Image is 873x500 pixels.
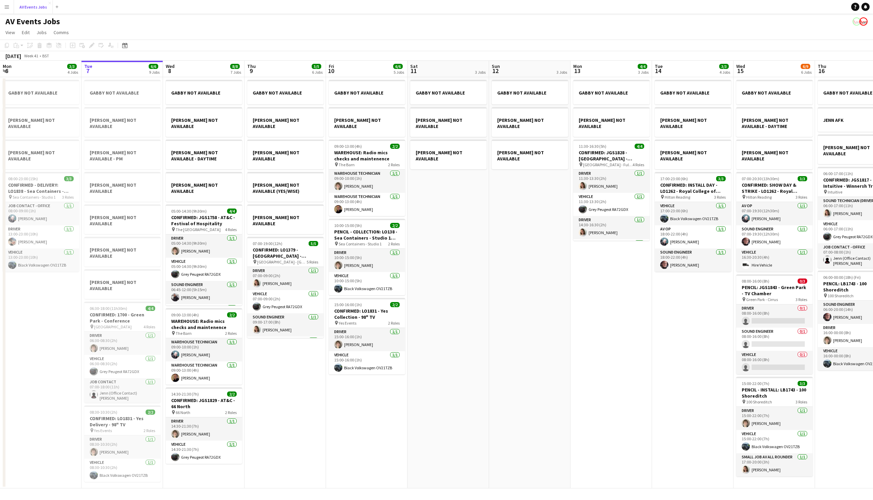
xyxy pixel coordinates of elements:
[655,90,731,96] h3: GABBY NOT AVAILABLE
[329,298,405,374] div: 15:00-16:00 (1h)2/2CONFIRMED: LO1831 - Yes Collection - 98" TV Yes Events2 RolesDriver1/115:00-16...
[655,117,731,129] h3: [PERSON_NAME] NOT AVAILABLE
[329,351,405,374] app-card-role: Vehicle1/115:00-16:00 (1h)Black Volkswagen OV21TZB
[166,90,242,96] h3: GABBY NOT AVAILABLE
[51,28,72,37] a: Comms
[329,149,405,162] h3: WAREHOUSE: Radio mics checks and maintenence
[736,274,813,374] app-job-card: 08:00-16:00 (8h)0/3PENCIL: JGS1843 - Green Park - TV Chamber Green Park - Cirrus3 RolesDriver0/10...
[329,80,405,104] div: GABBY NOT AVAILABLE
[796,399,807,404] span: 3 Roles
[573,140,650,241] app-job-card: 11:30-16:30 (5h)4/4CONFIRMED: JGS1828 - [GEOGRAPHIC_DATA] - Microsoft [GEOGRAPHIC_DATA] - Full Co...
[84,435,161,459] app-card-role: Driver1/108:30-10:30 (2h)[PERSON_NAME]
[329,117,405,129] h3: [PERSON_NAME] NOT AVAILABLE
[736,172,813,272] div: 07:00-20:30 (13h30m)3/3CONFIRMED: SHOW DAY & STRIKE - LO1262 - Royal College of Physicians - Upda...
[247,290,324,313] app-card-role: Vehicle1/107:00-09:00 (2h)Grey Peugeot RA72GDX
[247,247,324,259] h3: CONFIRMED: LO1379 - [GEOGRAPHIC_DATA] - Differentia Consulting | Conference
[573,107,650,137] div: [PERSON_NAME] NOT AVAILABLE
[84,107,161,137] div: [PERSON_NAME] NOT AVAILABLE
[166,361,242,385] app-card-role: Warehouse Technician1/109:00-13:00 (4h)[PERSON_NAME]
[84,312,161,324] h3: CONFIRMED: 1700 - Green Park - Conference
[166,80,242,104] app-job-card: GABBY NOT AVAILABLE
[84,214,161,227] h3: [PERSON_NAME] NOT AVAILABLE
[166,387,242,464] app-job-card: 14:30-21:30 (7h)2/2CONFIRMED: JGS1829 - AT&C - 66 North 66 North2 RolesDriver1/114:30-21:30 (7h)[...
[247,204,324,234] app-job-card: [PERSON_NAME] NOT AVAILABLE
[3,172,79,272] app-job-card: 08:00-23:00 (15h)3/3CONFIRMED - DELIVERY: LO1838 - Sea Containers - Studio 1 staging Sea Containe...
[3,107,79,137] div: [PERSON_NAME] NOT AVAILABLE
[329,219,405,295] app-job-card: 10:00-15:00 (5h)2/2PENCIL - COLLECTION: LO138 - Sea Containers - Studio 1 staging Sea Containers ...
[339,320,356,326] span: Yes Events
[166,107,242,137] div: [PERSON_NAME] NOT AVAILABLE
[823,171,853,176] span: 06:00-17:00 (11h)
[329,229,405,241] h3: PENCIL - COLLECTION: LO138 - Sea Containers - Studio 1 staging
[176,227,221,232] span: The [GEOGRAPHIC_DATA]
[90,410,117,415] span: 08:30-10:30 (2h)
[573,80,650,104] app-job-card: GABBY NOT AVAILABLE
[736,430,813,453] app-card-role: Vehicle1/115:00-22:00 (7h)Black Volkswagen OV21TZB
[736,90,813,96] h3: GABBY NOT AVAILABLE
[166,304,242,329] app-card-role: Job contact - Office1/1
[247,140,324,169] div: [PERSON_NAME] NOT AVAILABLE
[3,63,12,69] span: Mon
[828,189,842,195] span: Intuitive
[655,107,731,137] div: [PERSON_NAME] NOT AVAILABLE
[166,140,242,169] app-job-card: [PERSON_NAME] NOT AVAILABLE - DAYTIME
[247,237,324,338] div: 07:00-19:00 (12h)5/5CONFIRMED: LO1379 - [GEOGRAPHIC_DATA] - Differentia Consulting | Conference [...
[42,53,49,58] div: BST
[390,223,400,228] span: 2/2
[22,29,30,35] span: Edit
[339,241,382,246] span: Sea Containers - Studio 1
[307,259,318,265] span: 5 Roles
[742,381,769,386] span: 15:00-22:00 (7h)
[166,117,242,129] h3: [PERSON_NAME] NOT AVAILABLE
[146,306,155,311] span: 4/4
[166,308,242,385] app-job-card: 09:00-13:00 (4h)2/2WAREHOUSE: Radio mics checks and maintenence The Barn2 RolesWarehouse Technici...
[329,193,405,216] app-card-role: Warehouse Technician1/109:00-13:00 (4h)[PERSON_NAME]
[3,149,79,162] h3: [PERSON_NAME] NOT AVAILABLE
[655,248,731,272] app-card-role: Sound Engineer1/118:00-22:00 (4h)[PERSON_NAME]
[583,162,633,167] span: [GEOGRAPHIC_DATA] - Full Conference Centre
[410,107,487,137] app-job-card: [PERSON_NAME] NOT AVAILABLE
[736,248,813,272] app-card-role: Vehicle1/116:30-20:30 (4h)Hire Vehicle
[253,241,282,246] span: 07:00-19:00 (12h)
[171,391,199,397] span: 14:30-21:30 (7h)
[84,405,161,482] div: 08:30-10:30 (2h)2/2CONFIRMED: LO1831 - Yes Delivery - 98" TV Yes Events2 RolesDriver1/108:30-10:3...
[247,337,324,360] app-card-role: Driver1/1
[84,90,161,96] h3: GABBY NOT AVAILABLE
[655,182,731,194] h3: CONFIRMED: INSTALL DAY - LO1262 - Royal College of Physicians - Update in Medicine
[247,107,324,137] div: [PERSON_NAME] NOT AVAILABLE
[633,162,644,167] span: 4 Roles
[823,275,861,280] span: 06:00-00:00 (18h) (Fri)
[573,90,650,96] h3: GABBY NOT AVAILABLE
[84,355,161,378] app-card-role: Vehicle1/106:30-08:30 (2h)Grey Peugeot RA72GDX
[736,107,813,137] app-job-card: [PERSON_NAME] NOT AVAILABLE - DAYTIME
[334,144,362,149] span: 09:00-13:00 (4h)
[329,170,405,193] app-card-role: Warehouse Technician1/109:00-10:00 (1h)[PERSON_NAME]
[736,80,813,104] app-job-card: GABBY NOT AVAILABLE
[828,293,854,298] span: 100 Shoreditch
[227,391,237,397] span: 2/2
[247,313,324,337] app-card-role: Sound Engineer1/109:00-17:00 (8h)[PERSON_NAME]
[736,140,813,169] app-job-card: [PERSON_NAME] NOT AVAILABLE
[334,223,362,228] span: 10:00-15:00 (5h)
[655,172,731,272] app-job-card: 17:00-23:00 (6h)3/3CONFIRMED: INSTALL DAY - LO1262 - Royal College of Physicians - Update in Medi...
[798,176,807,181] span: 3/3
[736,117,813,129] h3: [PERSON_NAME] NOT AVAILABLE - DAYTIME
[573,117,650,129] h3: [PERSON_NAME] NOT AVAILABLE
[410,80,487,104] app-job-card: GABBY NOT AVAILABLE
[329,107,405,137] app-job-card: [PERSON_NAME] NOT AVAILABLE
[84,149,161,162] h3: [PERSON_NAME] NOT AVAILABLE - PM
[166,318,242,330] h3: WAREHOUSE: Radio mics checks and maintenence
[655,149,731,162] h3: [PERSON_NAME] NOT AVAILABLE
[339,162,355,167] span: The Barn
[247,63,256,69] span: Thu
[736,407,813,430] app-card-role: Driver1/115:00-22:00 (7h)[PERSON_NAME]
[655,140,731,169] div: [PERSON_NAME] NOT AVAILABLE
[3,80,79,104] app-job-card: GABBY NOT AVAILABLE
[736,284,813,297] h3: PENCIL: JGS1843 - Green Park - TV Chamber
